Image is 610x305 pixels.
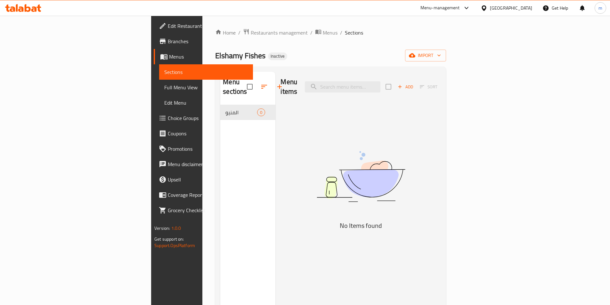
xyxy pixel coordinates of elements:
[405,50,446,61] button: import
[416,82,442,92] span: Select section first
[256,79,272,94] span: Sort sections
[154,203,253,218] a: Grocery Checklist
[164,68,248,76] span: Sections
[159,64,253,80] a: Sections
[168,191,248,199] span: Coverage Report
[164,84,248,91] span: Full Menu View
[257,108,265,116] div: items
[154,126,253,141] a: Coupons
[395,82,416,92] span: Add item
[215,28,446,37] nav: breadcrumb
[168,130,248,137] span: Coupons
[397,83,414,91] span: Add
[154,172,253,187] a: Upsell
[168,206,248,214] span: Grocery Checklist
[154,110,253,126] a: Choice Groups
[168,37,248,45] span: Branches
[315,28,338,37] a: Menus
[243,80,256,93] span: Select all sections
[268,52,287,60] div: Inactive
[340,29,342,36] li: /
[159,95,253,110] a: Edit Menu
[154,241,195,250] a: Support.OpsPlatform
[168,176,248,183] span: Upsell
[323,29,338,36] span: Menus
[154,34,253,49] a: Branches
[169,53,248,60] span: Menus
[164,99,248,107] span: Edit Menu
[154,235,184,243] span: Get support on:
[310,29,313,36] li: /
[154,187,253,203] a: Coverage Report
[154,224,170,232] span: Version:
[257,109,265,116] span: 0
[345,29,363,36] span: Sections
[154,49,253,64] a: Menus
[490,4,532,12] div: [GEOGRAPHIC_DATA]
[420,4,460,12] div: Menu-management
[281,77,297,96] h2: Menu items
[168,114,248,122] span: Choice Groups
[171,224,181,232] span: 1.0.0
[220,102,275,123] nav: Menu sections
[225,108,257,116] span: المنيو
[305,81,380,92] input: search
[281,134,441,219] img: dish.svg
[598,4,602,12] span: m
[168,145,248,153] span: Promotions
[154,18,253,34] a: Edit Restaurant
[272,79,287,94] button: Add section
[251,29,308,36] span: Restaurants management
[281,221,441,231] h5: No Items found
[395,82,416,92] button: Add
[220,105,275,120] div: المنيو0
[268,53,287,59] span: Inactive
[243,28,308,37] a: Restaurants management
[410,52,441,60] span: import
[159,80,253,95] a: Full Menu View
[168,160,248,168] span: Menu disclaimer
[168,22,248,30] span: Edit Restaurant
[154,141,253,157] a: Promotions
[154,157,253,172] a: Menu disclaimer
